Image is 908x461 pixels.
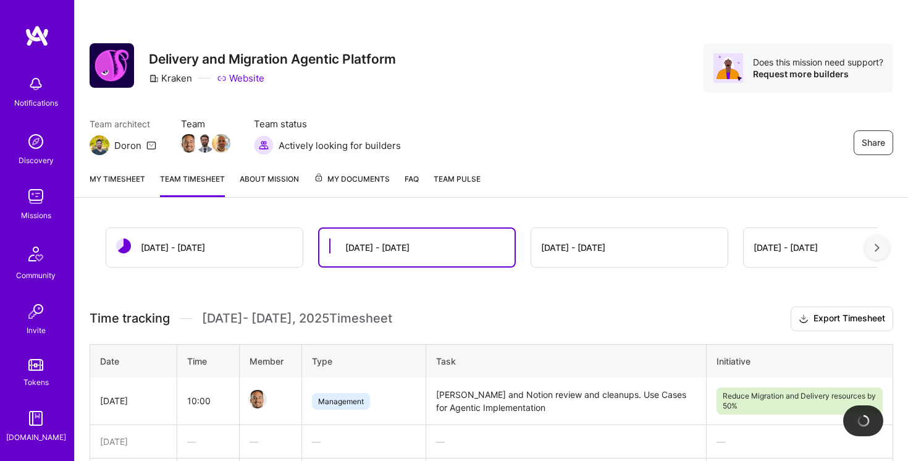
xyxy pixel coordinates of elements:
i: icon Mail [146,140,156,150]
div: Invite [27,324,46,337]
a: Website [217,72,264,85]
a: My timesheet [90,172,145,197]
div: Does this mission need support? [753,56,883,68]
span: Team Pulse [434,174,481,184]
img: Invite [23,299,48,324]
img: Actively looking for builders [254,135,274,155]
img: Avatar [713,53,743,83]
div: — [436,435,696,448]
a: Team Member Avatar [181,133,197,154]
th: Time [177,344,240,378]
div: — [187,435,229,448]
div: Community [16,269,56,282]
a: Team Member Avatar [213,133,229,154]
div: Doron [114,139,141,152]
div: [DOMAIN_NAME] [6,431,66,444]
div: [DATE] - [DATE] [345,241,410,254]
div: Missions [21,209,51,222]
a: Team Member Avatar [197,133,213,154]
th: Date [90,344,177,378]
div: [DATE] - [DATE] [754,241,818,254]
th: Task [426,344,706,378]
span: Time tracking [90,311,170,326]
img: Team Architect [90,135,109,155]
td: [PERSON_NAME] and Notion review and cleanups. Use Cases for Agentic Implementation [426,378,706,425]
img: teamwork [23,184,48,209]
img: Team Member Avatar [248,390,267,408]
button: Share [854,130,893,155]
span: Team status [254,117,401,130]
img: Team Member Avatar [212,134,230,153]
a: FAQ [405,172,419,197]
img: status icon [116,239,131,253]
th: Type [301,344,426,378]
div: [DATE] [100,435,167,448]
i: icon CompanyGray [149,74,159,83]
div: — [312,435,416,448]
span: Team [181,117,229,130]
div: [DATE] - [DATE] [541,241,605,254]
img: Community [21,239,51,269]
img: discovery [23,129,48,154]
button: Export Timesheet [791,307,893,331]
span: Team architect [90,117,156,130]
span: Management [312,393,370,410]
i: icon Download [799,313,809,326]
span: [DATE] - [DATE] , 2025 Timesheet [202,311,392,326]
a: My Documents [314,172,390,197]
img: loading [857,415,869,427]
th: Member [239,344,301,378]
td: 10:00 [177,378,240,425]
div: — [250,435,292,448]
span: Actively looking for builders [279,139,401,152]
h3: Delivery and Migration Agentic Platform [149,51,396,67]
span: Reduce Migration and Delivery resources by 50% [717,387,883,415]
span: My Documents [314,172,390,186]
img: tokens [28,359,43,371]
img: Team Member Avatar [196,134,214,153]
a: About Mission [240,172,299,197]
a: Team Member Avatar [250,389,266,410]
div: [DATE] [100,394,167,407]
img: right [875,243,880,252]
a: Team timesheet [160,172,225,197]
img: bell [23,72,48,96]
div: Kraken [149,72,192,85]
div: Discovery [19,154,54,167]
img: logo [25,25,49,47]
th: Initiative [706,344,893,378]
div: — [717,435,883,448]
a: Team Pulse [434,172,481,197]
div: Tokens [23,376,49,389]
div: Notifications [14,96,58,109]
img: Company Logo [90,43,134,88]
div: Request more builders [753,68,883,80]
div: [DATE] - [DATE] [141,241,205,254]
img: Team Member Avatar [180,134,198,153]
span: Share [862,137,885,149]
img: guide book [23,406,48,431]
